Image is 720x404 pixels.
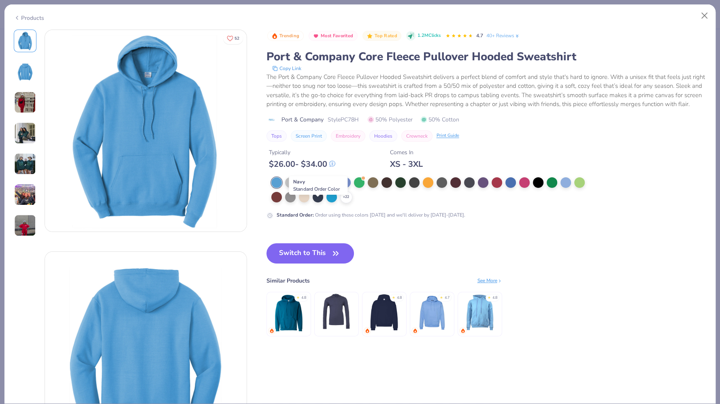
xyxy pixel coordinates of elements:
[289,176,347,195] div: Navy
[397,295,402,301] div: 4.8
[697,8,712,23] button: Close
[421,115,459,124] span: 50% Cotton
[296,295,300,298] div: ★
[328,115,359,124] span: Style PC78H
[369,130,397,142] button: Hoodies
[437,132,459,139] div: Print Guide
[14,184,36,206] img: User generated content
[14,122,36,144] img: User generated content
[460,328,465,333] img: trending.gif
[269,328,274,333] img: trending.gif
[266,276,310,285] div: Similar Products
[445,30,473,43] div: 4.7 Stars
[460,293,499,332] img: Fresh Prints Bond St Hoodie
[390,159,423,169] div: XS - 3XL
[486,32,520,39] a: 40+ Reviews
[277,212,314,218] strong: Standard Order :
[390,148,423,157] div: Comes In
[413,328,418,333] img: trending.gif
[440,295,443,298] div: ★
[15,62,35,81] img: Back
[266,49,707,64] div: Port & Company Core Fleece Pullover Hooded Sweatshirt
[313,33,319,39] img: Most Favorited sort
[266,243,354,264] button: Switch to This
[413,293,451,332] img: Hanes Unisex 7.8 Oz. Ecosmart 50/50 Pullover Hooded Sweatshirt
[15,31,35,51] img: Front
[365,328,370,333] img: trending.gif
[14,91,36,113] img: User generated content
[476,32,483,39] span: 4.7
[293,186,339,192] span: Standard Order Color
[401,130,432,142] button: Crewneck
[271,33,278,39] img: Trending sort
[269,159,335,169] div: $ 26.00 - $ 34.00
[362,31,401,41] button: Badge Button
[45,30,247,232] img: Front
[488,295,491,298] div: ★
[418,32,441,39] span: 1.2M Clicks
[266,72,707,109] div: The Port & Company Core Fleece Pullover Hooded Sweatshirt delivers a perfect blend of comfort and...
[14,153,36,175] img: User generated content
[368,115,413,124] span: 50% Polyester
[266,117,277,123] img: brand logo
[331,130,365,142] button: Embroidery
[301,295,306,301] div: 4.8
[277,211,465,219] div: Order using these colors [DATE] and we'll deliver by [DATE]-[DATE].
[281,115,324,124] span: Port & Company
[223,32,243,44] button: Like
[269,293,308,332] img: Gildan Adult Heavy Blend 8 Oz. 50/50 Hooded Sweatshirt
[365,293,403,332] img: Fresh Prints Boston Heavyweight Hoodie
[392,295,395,298] div: ★
[266,130,287,142] button: Tops
[14,14,44,22] div: Products
[445,295,449,301] div: 4.7
[270,64,304,72] button: copy to clipboard
[375,34,397,38] span: Top Rated
[269,148,335,157] div: Typically
[267,31,304,41] button: Badge Button
[477,277,502,284] div: See More
[492,295,497,301] div: 4.8
[291,130,327,142] button: Screen Print
[14,215,36,236] img: User generated content
[321,34,353,38] span: Most Favorited
[309,31,358,41] button: Badge Button
[366,33,373,39] img: Top Rated sort
[234,36,239,40] span: 52
[317,293,356,332] img: Bella + Canvas Unisex Jersey Long Sleeve Hoodie
[279,34,299,38] span: Trending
